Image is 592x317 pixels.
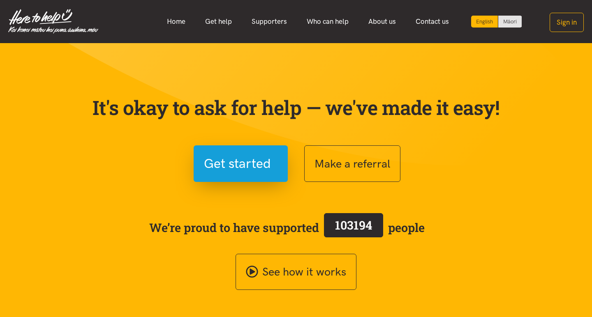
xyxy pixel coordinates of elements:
[236,254,356,290] a: See how it works
[498,16,522,28] a: Switch to Te Reo Māori
[471,16,498,28] div: Current language
[90,96,502,119] p: It's okay to ask for help — we've made it easy!
[319,211,388,243] a: 103194
[406,13,459,30] a: Contact us
[304,145,400,182] button: Make a referral
[8,9,98,34] img: Home
[194,145,288,182] button: Get started
[335,217,372,233] span: 103194
[157,13,195,30] a: Home
[297,13,358,30] a: Who can help
[550,13,584,32] button: Sign in
[204,153,271,174] span: Get started
[149,211,425,243] span: We’re proud to have supported people
[358,13,406,30] a: About us
[242,13,297,30] a: Supporters
[471,16,522,28] div: Language toggle
[195,13,242,30] a: Get help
